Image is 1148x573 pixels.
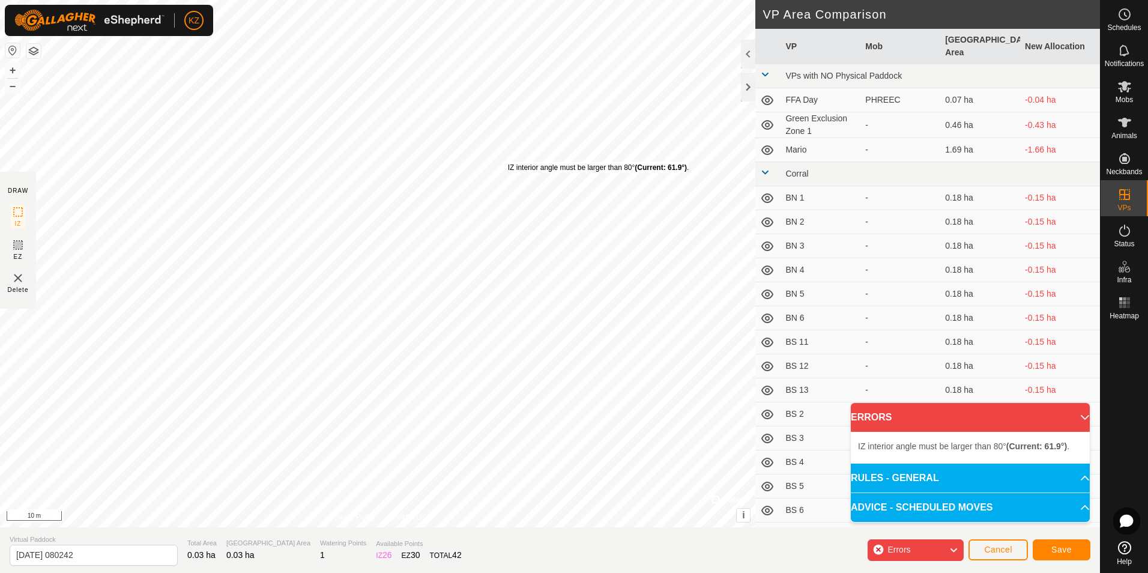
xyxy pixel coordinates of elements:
[940,282,1020,306] td: 0.18 ha
[781,426,860,450] td: BS 3
[1020,88,1100,112] td: -0.04 ha
[865,336,935,348] div: -
[402,549,420,562] div: EZ
[781,112,860,138] td: Green Exclusion Zone 1
[1107,24,1141,31] span: Schedules
[1114,240,1134,247] span: Status
[851,410,892,425] span: ERRORS
[189,14,199,27] span: KZ
[1020,354,1100,378] td: -0.15 ha
[940,186,1020,210] td: 0.18 ha
[320,538,366,548] span: Watering Points
[10,535,178,545] span: Virtual Paddock
[781,88,860,112] td: FFA Day
[5,63,20,77] button: +
[1020,330,1100,354] td: -0.15 ha
[15,219,22,228] span: IZ
[781,210,860,234] td: BN 2
[851,464,1090,493] p-accordion-header: RULES - GENERAL
[8,285,29,294] span: Delete
[940,29,1020,64] th: [GEOGRAPHIC_DATA] Area
[14,10,165,31] img: Gallagher Logo
[5,79,20,93] button: –
[851,471,939,485] span: RULES - GENERAL
[865,216,935,228] div: -
[226,538,310,548] span: [GEOGRAPHIC_DATA] Area
[865,144,935,156] div: -
[742,510,745,520] span: i
[865,240,935,252] div: -
[940,234,1020,258] td: 0.18 ha
[940,88,1020,112] td: 0.07 ha
[781,186,860,210] td: BN 1
[1111,132,1137,139] span: Animals
[851,500,992,515] span: ADVICE - SCHEDULED MOVES
[940,330,1020,354] td: 0.18 ha
[11,271,25,285] img: VP
[781,138,860,162] td: Mario
[330,512,375,523] a: Privacy Policy
[737,509,750,522] button: i
[376,549,391,562] div: IZ
[763,7,1100,22] h2: VP Area Comparison
[1101,536,1148,570] a: Help
[781,29,860,64] th: VP
[508,162,689,173] div: IZ interior angle must be larger than 80° .
[1006,441,1067,451] b: (Current: 61.9°)
[1117,276,1131,283] span: Infra
[26,44,41,58] button: Map Layers
[851,403,1090,432] p-accordion-header: ERRORS
[968,539,1028,560] button: Cancel
[781,354,860,378] td: BS 12
[1020,282,1100,306] td: -0.15 ha
[5,43,20,58] button: Reset Map
[940,210,1020,234] td: 0.18 ha
[1117,204,1131,211] span: VPs
[781,378,860,402] td: BS 13
[781,330,860,354] td: BS 11
[940,306,1020,330] td: 0.18 ha
[1106,168,1142,175] span: Neckbands
[320,550,325,560] span: 1
[382,550,392,560] span: 26
[785,71,902,80] span: VPs with NO Physical Paddock
[1110,312,1139,320] span: Heatmap
[865,192,935,204] div: -
[940,138,1020,162] td: 1.69 ha
[781,306,860,330] td: BN 6
[858,441,1069,451] span: IZ interior angle must be larger than 80° .
[865,312,935,324] div: -
[865,360,935,372] div: -
[452,550,462,560] span: 42
[1051,545,1072,554] span: Save
[781,282,860,306] td: BN 5
[8,186,28,195] div: DRAW
[781,450,860,474] td: BS 4
[635,163,687,172] b: (Current: 61.9°)
[865,384,935,396] div: -
[984,545,1012,554] span: Cancel
[1117,558,1132,565] span: Help
[430,549,462,562] div: TOTAL
[865,94,935,106] div: PHREEC
[1020,138,1100,162] td: -1.66 ha
[887,545,910,554] span: Errors
[1105,60,1144,67] span: Notifications
[781,402,860,426] td: BS 2
[940,354,1020,378] td: 0.18 ha
[1020,234,1100,258] td: -0.15 ha
[781,258,860,282] td: BN 4
[1033,539,1090,560] button: Save
[187,550,216,560] span: 0.03 ha
[1020,306,1100,330] td: -0.15 ha
[411,550,420,560] span: 30
[376,539,461,549] span: Available Points
[781,474,860,499] td: BS 5
[860,29,940,64] th: Mob
[781,523,860,547] td: BS 7
[187,538,217,548] span: Total Area
[1020,112,1100,138] td: -0.43 ha
[865,119,935,132] div: -
[865,288,935,300] div: -
[226,550,255,560] span: 0.03 ha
